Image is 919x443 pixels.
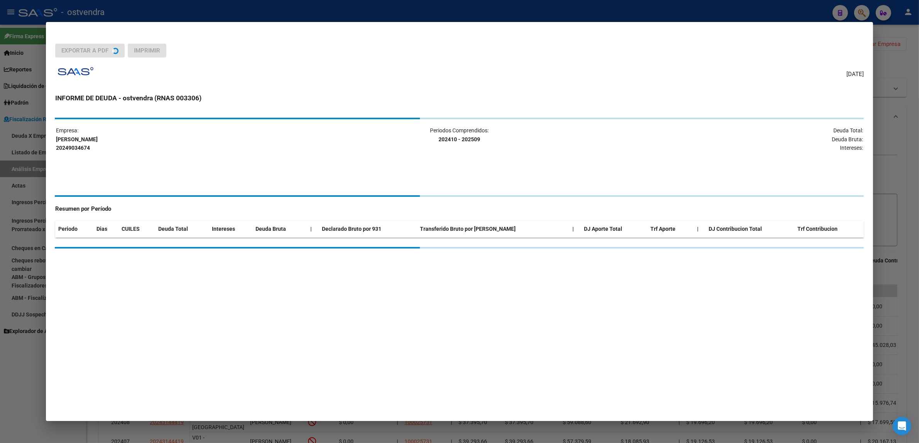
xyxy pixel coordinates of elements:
[893,417,911,435] div: Open Intercom Messenger
[307,221,319,237] th: |
[209,221,253,237] th: Intereses
[706,221,794,237] th: DJ Contribucion Total
[694,221,706,237] th: |
[56,126,325,152] p: Empresa:
[846,70,864,79] span: [DATE]
[594,126,863,152] p: Deuda Total: Deuda Bruta: Intereses:
[128,44,166,57] button: Imprimir
[252,221,307,237] th: Deuda Bruta
[55,93,864,103] h3: INFORME DE DEUDA - ostvendra (RNAS 003306)
[581,221,647,237] th: DJ Aporte Total
[56,136,98,151] strong: [PERSON_NAME] 20249034674
[55,205,864,213] h4: Resumen por Período
[61,47,108,54] span: Exportar a PDF
[134,47,160,54] span: Imprimir
[569,221,581,237] th: |
[55,221,93,237] th: Periodo
[155,221,209,237] th: Deuda Total
[319,221,417,237] th: Declarado Bruto por 931
[325,126,594,144] p: Periodos Comprendidos:
[119,221,155,237] th: CUILES
[647,221,694,237] th: Trf Aporte
[93,221,119,237] th: Dias
[438,136,480,142] strong: 202410 - 202509
[794,221,864,237] th: Trf Contribucion
[417,221,570,237] th: Transferido Bruto por [PERSON_NAME]
[55,44,125,57] button: Exportar a PDF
